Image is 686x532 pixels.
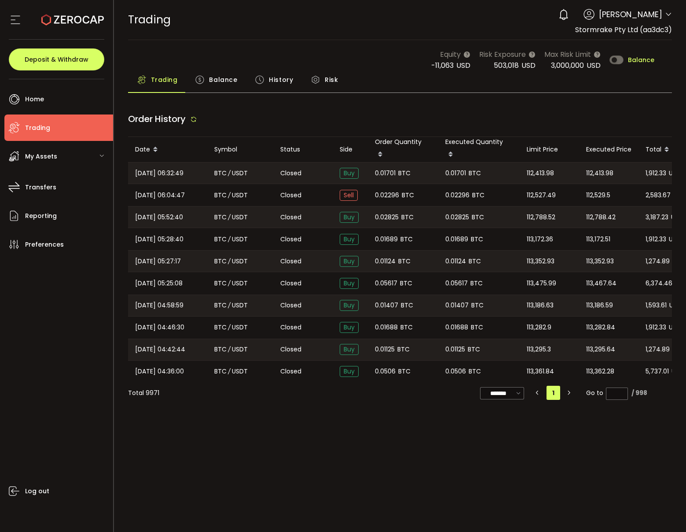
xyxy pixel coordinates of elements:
[214,168,227,178] span: BTC
[669,168,685,178] span: USDT
[280,235,301,244] span: Closed
[581,437,686,532] div: Chat Widget
[375,344,395,355] span: 0.01125
[280,213,301,222] span: Closed
[646,322,666,332] span: 1,912.33
[494,60,519,70] span: 503,018
[214,366,227,377] span: BTC
[586,300,613,310] span: 113,186.59
[135,278,183,288] span: [DATE] 05:25:08
[232,322,248,332] span: USDT
[471,300,484,310] span: BTC
[547,386,560,400] li: 1
[232,366,248,377] span: USDT
[135,168,183,178] span: [DATE] 06:32:49
[280,323,301,332] span: Closed
[340,190,358,201] span: Sell
[469,168,481,178] span: BTC
[586,212,616,222] span: 112,788.42
[151,71,178,89] span: Trading
[232,278,248,288] span: USDT
[25,181,56,194] span: Transfers
[400,278,412,288] span: BTC
[579,144,638,155] div: Executed Price
[25,93,44,106] span: Home
[599,8,662,20] span: [PERSON_NAME]
[368,137,438,162] div: Order Quantity
[135,344,185,355] span: [DATE] 04:42:44
[445,300,469,310] span: 0.01407
[445,190,470,200] span: 0.02296
[273,144,333,155] div: Status
[333,144,368,155] div: Side
[135,212,183,222] span: [DATE] 05:52:40
[280,345,301,354] span: Closed
[440,49,461,60] span: Equity
[135,322,184,332] span: [DATE] 04:46:30
[232,300,248,310] span: USDT
[128,12,171,27] span: Trading
[232,190,248,200] span: USDT
[269,71,293,89] span: History
[135,190,185,200] span: [DATE] 06:04:47
[232,212,248,222] span: USDT
[209,71,237,89] span: Balance
[280,169,301,178] span: Closed
[280,279,301,288] span: Closed
[135,300,183,310] span: [DATE] 04:58:59
[587,60,601,70] span: USD
[527,190,556,200] span: 112,527.49
[232,234,248,244] span: USDT
[527,322,551,332] span: 113,282.9
[232,344,248,355] span: USDT
[9,48,104,70] button: Deposit & Withdraw
[456,60,470,70] span: USD
[646,344,670,355] span: 1,274.89
[586,190,610,200] span: 112,529.5
[214,300,227,310] span: BTC
[214,256,227,266] span: BTC
[325,71,338,89] span: Risk
[340,168,359,179] span: Buy
[25,150,57,163] span: My Assets
[228,256,231,266] em: /
[228,366,231,377] em: /
[586,322,615,332] span: 113,282.84
[586,344,615,355] span: 113,295.64
[445,344,465,355] span: 0.01125
[340,366,359,377] span: Buy
[207,144,273,155] div: Symbol
[228,322,231,332] em: /
[340,234,359,245] span: Buy
[397,344,410,355] span: BTC
[445,278,468,288] span: 0.05617
[646,234,666,244] span: 1,912.33
[214,190,227,200] span: BTC
[128,142,207,157] div: Date
[401,212,414,222] span: BTC
[375,300,398,310] span: 0.01407
[646,366,669,377] span: 5,737.01
[471,322,483,332] span: BTC
[340,344,359,355] span: Buy
[280,301,301,310] span: Closed
[228,278,231,288] em: /
[520,144,579,155] div: Limit Price
[445,322,468,332] span: 0.01688
[228,234,231,244] em: /
[445,256,466,266] span: 0.01124
[586,256,614,266] span: 113,352.93
[280,191,301,200] span: Closed
[521,60,536,70] span: USD
[628,57,654,63] span: Balance
[25,210,57,222] span: Reporting
[527,234,553,244] span: 113,172.36
[398,168,411,178] span: BTC
[586,387,628,399] span: Go to
[431,60,454,70] span: -11,063
[228,168,231,178] em: /
[527,366,554,377] span: 113,361.84
[135,366,184,377] span: [DATE] 04:36:00
[340,256,359,267] span: Buy
[402,190,414,200] span: BTC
